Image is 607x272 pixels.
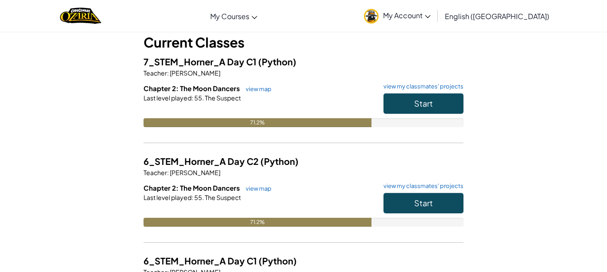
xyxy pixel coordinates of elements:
span: Teacher [144,69,167,77]
h3: Current Classes [144,32,463,52]
span: : [192,94,193,102]
span: [PERSON_NAME] [169,69,220,77]
span: (Python) [259,255,297,266]
span: Chapter 2: The Moon Dancers [144,84,241,92]
span: Start [414,198,433,208]
button: Start [383,93,463,114]
img: avatar [364,9,379,24]
span: : [192,193,193,201]
a: My Courses [206,4,262,28]
span: My Account [383,11,431,20]
a: My Account [359,2,435,30]
span: Teacher [144,168,167,176]
span: English ([GEOGRAPHIC_DATA]) [445,12,549,21]
span: : [167,69,169,77]
span: Start [414,98,433,108]
span: The Suspect [204,94,241,102]
span: Last level played [144,94,192,102]
span: (Python) [260,156,299,167]
a: view my classmates' projects [379,183,463,189]
span: 6_STEM_Horner_A Day C1 [144,255,259,266]
button: Start [383,193,463,213]
a: English ([GEOGRAPHIC_DATA]) [440,4,554,28]
span: 55. [193,193,204,201]
div: 71.2% [144,218,371,227]
a: view my classmates' projects [379,84,463,89]
span: [PERSON_NAME] [169,168,220,176]
a: Ozaria by CodeCombat logo [60,7,101,25]
span: 7_STEM_Horner_A Day C1 [144,56,258,67]
img: Home [60,7,101,25]
span: 6_STEM_Horner_A Day C2 [144,156,260,167]
span: 55. [193,94,204,102]
span: Chapter 2: The Moon Dancers [144,184,241,192]
a: view map [241,185,272,192]
span: : [167,168,169,176]
span: (Python) [258,56,296,67]
span: Last level played [144,193,192,201]
span: My Courses [210,12,249,21]
a: view map [241,85,272,92]
span: The Suspect [204,193,241,201]
div: 71.2% [144,118,371,127]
